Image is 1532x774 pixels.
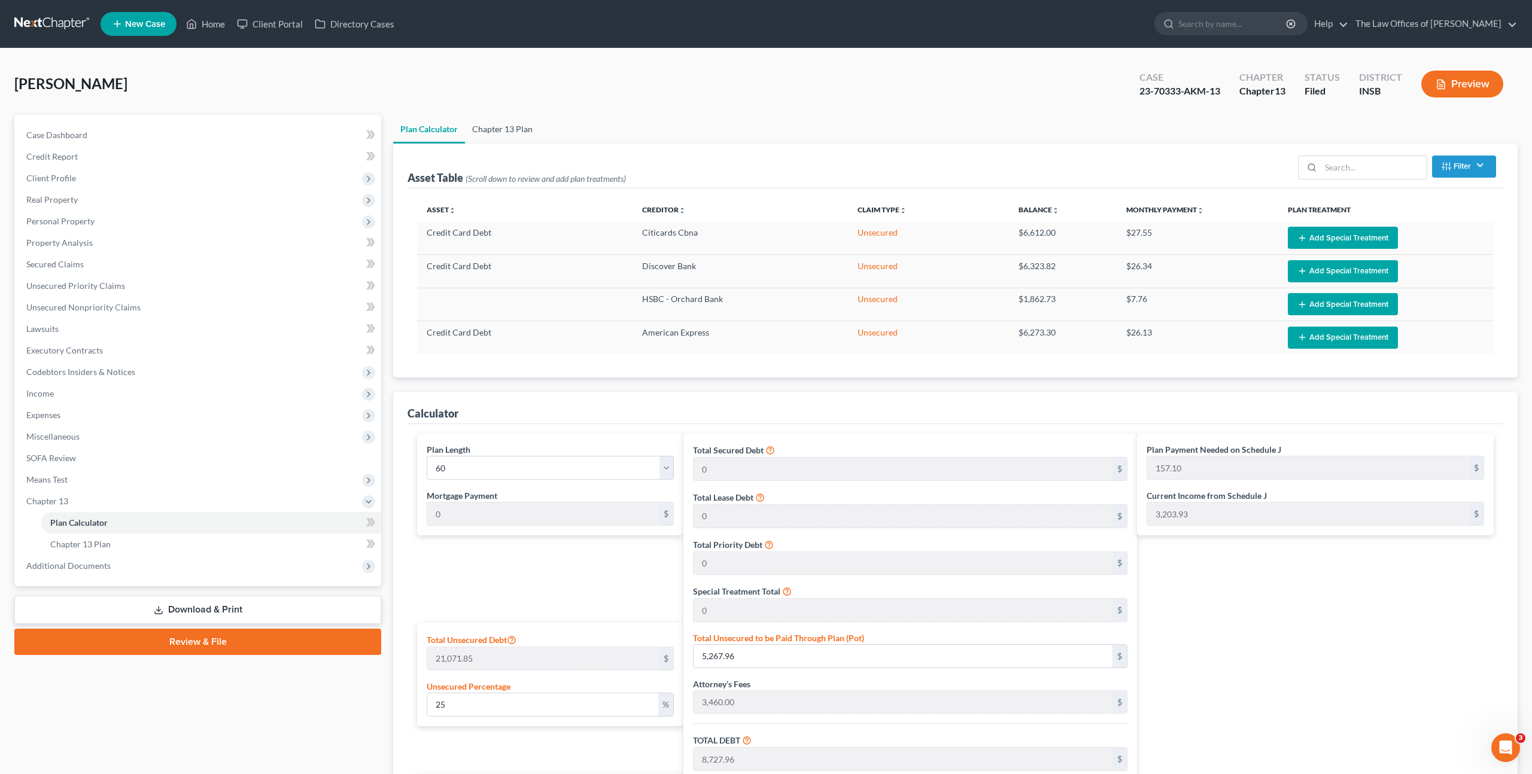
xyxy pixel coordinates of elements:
a: Unsecured Nonpriority Claims [17,297,381,318]
label: Mortgage Payment [427,489,497,502]
i: unfold_more [449,207,456,214]
span: Client Profile [26,173,76,183]
input: 0.00 [694,645,1112,668]
td: Unsecured [848,288,1010,321]
input: 0.00 [427,502,659,525]
a: SOFA Review [17,447,381,469]
i: unfold_more [1052,207,1059,214]
span: Chapter 13 [26,496,68,506]
label: Unsecured Percentage [427,680,510,693]
div: $ [1469,502,1484,525]
label: Special Treatment Total [693,585,780,598]
a: Creditorunfold_more [642,205,686,214]
span: Unsecured Nonpriority Claims [26,302,141,312]
div: % [658,693,673,716]
a: Download & Print [14,596,381,624]
i: unfold_more [899,207,907,214]
span: Case Dashboard [26,130,87,140]
td: American Express [633,321,848,354]
span: Codebtors Insiders & Notices [26,367,135,377]
a: Chapter 13 Plan [465,115,540,144]
input: 0.00 [694,552,1112,575]
div: $ [1112,748,1127,770]
div: $ [1112,458,1127,480]
span: Expenses [26,410,60,420]
div: $ [1112,505,1127,528]
label: Total Unsecured to be Paid Through Plan (Pot) [693,632,864,644]
a: Claim Typeunfold_more [858,205,907,214]
button: Preview [1421,71,1503,97]
a: Home [180,13,231,35]
a: Unsecured Priority Claims [17,275,381,297]
a: Chapter 13 Plan [41,534,381,555]
label: TOTAL DEBT [693,734,740,746]
td: Unsecured [848,255,1010,288]
a: Balanceunfold_more [1019,205,1059,214]
span: 3 [1516,733,1525,743]
td: Credit Card Debt [417,222,633,255]
input: 0.00 [1147,456,1469,479]
a: Monthly Paymentunfold_more [1126,205,1204,214]
div: INSB [1359,84,1402,98]
input: 0.00 [427,693,658,716]
span: Additional Documents [26,560,111,571]
div: $ [1112,645,1127,668]
span: Executory Contracts [26,345,103,355]
span: SOFA Review [26,453,76,463]
a: Directory Cases [309,13,400,35]
td: Unsecured [848,321,1010,354]
div: $ [1112,599,1127,621]
span: [PERSON_NAME] [14,75,127,92]
label: Total Lease Debt [693,491,753,504]
input: 0.00 [694,691,1112,714]
input: 0.00 [694,748,1112,770]
input: 0.00 [694,458,1112,480]
td: $27.55 [1117,222,1278,255]
div: Calculator [408,406,458,420]
div: $ [1112,552,1127,575]
button: Filter [1432,156,1496,178]
td: HSBC - Orchard Bank [633,288,848,321]
div: $ [659,502,673,525]
label: Total Secured Debt [693,444,764,456]
button: Add Special Treatment [1288,327,1398,349]
label: Plan Length [427,443,470,456]
label: Attorney’s Fees [693,678,750,690]
label: Plan Payment Needed on Schedule J [1147,443,1281,456]
div: 23-70333-AKM-13 [1139,84,1220,98]
span: (Scroll down to review and add plan treatments) [466,173,626,184]
input: 0.00 [694,599,1112,621]
input: 0.00 [1147,502,1469,525]
a: Plan Calculator [393,115,465,144]
button: Add Special Treatment [1288,227,1398,249]
i: unfold_more [1197,207,1204,214]
div: $ [1469,456,1484,479]
label: Total Unsecured Debt [427,632,516,647]
td: $1,862.73 [1009,288,1117,321]
span: Income [26,388,54,398]
span: New Case [125,20,165,29]
td: $26.13 [1117,321,1278,354]
a: Property Analysis [17,232,381,254]
a: Plan Calculator [41,512,381,534]
div: Chapter [1239,84,1285,98]
a: Secured Claims [17,254,381,275]
button: Add Special Treatment [1288,293,1398,315]
div: Chapter [1239,71,1285,84]
label: Current Income from Schedule J [1147,489,1267,502]
div: Asset Table [408,170,626,185]
a: Assetunfold_more [427,205,456,214]
span: Means Test [26,474,68,484]
input: Search by name... [1178,13,1288,35]
a: Executory Contracts [17,340,381,361]
th: Plan Treatment [1278,198,1494,222]
span: Secured Claims [26,259,84,269]
div: Filed [1305,84,1340,98]
div: $ [659,647,673,670]
td: Unsecured [848,222,1010,255]
td: Citicards Cbna [633,222,848,255]
span: Lawsuits [26,324,59,334]
input: Search... [1321,156,1427,179]
iframe: Intercom live chat [1491,733,1520,762]
div: $ [1112,691,1127,714]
